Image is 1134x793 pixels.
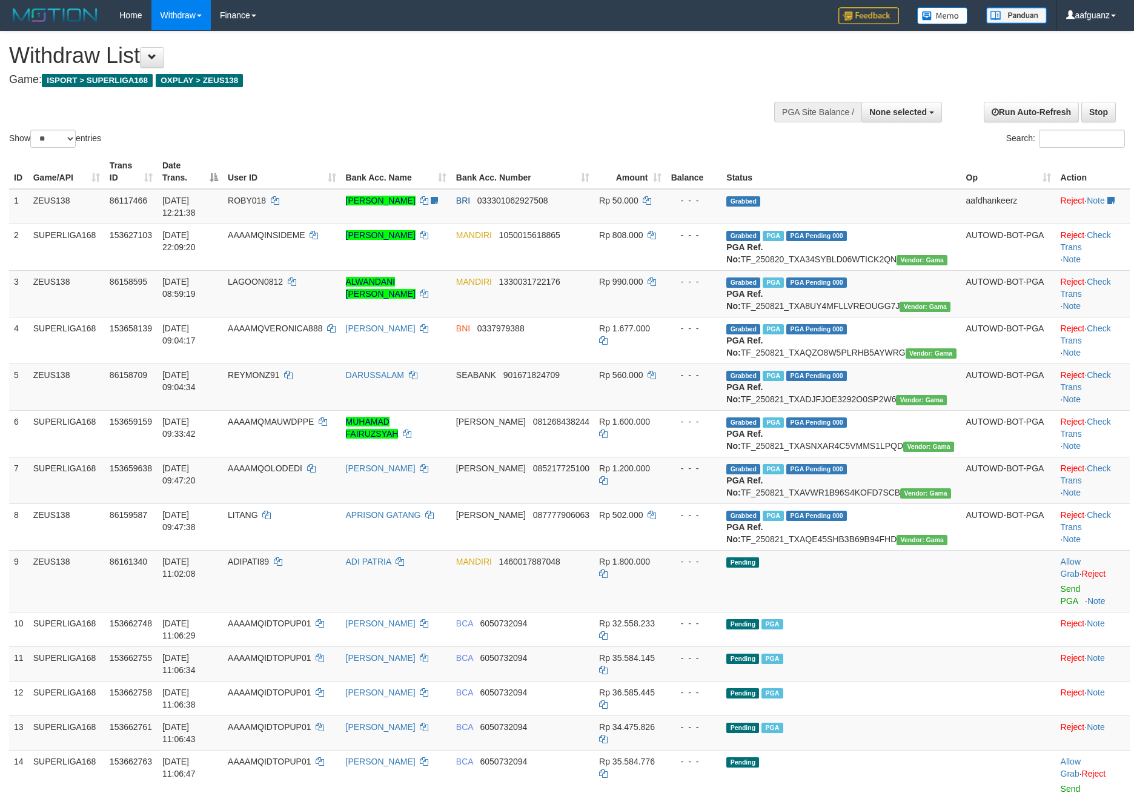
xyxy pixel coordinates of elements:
td: AUTOWD-BOT-PGA [961,503,1056,550]
span: 153662748 [110,619,152,628]
span: ADIPATI89 [228,557,269,566]
span: Grabbed [726,464,760,474]
span: Vendor URL: https://trx31.1velocity.biz [906,348,957,359]
span: [DATE] 11:06:34 [162,653,196,675]
td: ZEUS138 [28,503,105,550]
span: Pending [726,619,759,629]
span: Copy 087777906063 to clipboard [533,510,589,520]
span: Vendor URL: https://trx31.1velocity.biz [900,302,950,312]
a: Reject [1061,324,1085,333]
a: ADI PATRIA [346,557,391,566]
span: Marked by aafsengchandara [763,324,784,334]
span: [DATE] 11:06:29 [162,619,196,640]
a: [PERSON_NAME] [346,230,416,240]
span: AAAAMQIDTOPUP01 [228,688,311,697]
a: Reject [1061,722,1085,732]
a: [PERSON_NAME] [346,324,416,333]
span: Pending [726,757,759,768]
a: Note [1087,596,1106,606]
span: BCA [456,653,473,663]
span: [DATE] 08:59:19 [162,277,196,299]
td: ZEUS138 [28,189,105,224]
select: Showentries [30,130,76,148]
td: 12 [9,681,28,715]
a: Reject [1061,277,1085,287]
span: Rp 1.600.000 [599,417,650,426]
span: [DATE] 09:47:38 [162,510,196,532]
span: [DATE] 12:21:38 [162,196,196,217]
span: ROBY018 [228,196,266,205]
span: BCA [456,688,473,697]
span: Marked by aafnonsreyleab [763,464,784,474]
td: TF_250821_TXAQZO8W5PLRHB5AYWRG [721,317,961,363]
span: Copy 901671824709 to clipboard [503,370,560,380]
a: Note [1087,653,1105,663]
td: SUPERLIGA168 [28,410,105,457]
span: 153662763 [110,757,152,766]
span: [PERSON_NAME] [456,417,526,426]
span: MANDIRI [456,277,492,287]
div: - - - [671,369,717,381]
span: [DATE] 09:04:34 [162,370,196,392]
span: Marked by aafsolysreylen [763,511,784,521]
span: [DATE] 09:04:17 [162,324,196,345]
div: - - - [671,276,717,288]
td: AUTOWD-BOT-PGA [961,363,1056,410]
img: panduan.png [986,7,1047,24]
span: Rp 1.800.000 [599,557,650,566]
td: 13 [9,715,28,750]
span: PGA Pending [786,371,847,381]
span: BCA [456,757,473,766]
span: Rp 34.475.826 [599,722,655,732]
a: Reject [1061,230,1085,240]
span: [DATE] 11:06:43 [162,722,196,744]
td: SUPERLIGA168 [28,457,105,503]
span: Rp 808.000 [599,230,643,240]
td: ZEUS138 [28,363,105,410]
a: Reject [1061,619,1085,628]
div: - - - [671,721,717,733]
a: Note [1063,534,1081,544]
b: PGA Ref. No: [726,476,763,497]
span: 153662761 [110,722,152,732]
h1: Withdraw List [9,44,744,68]
td: 6 [9,410,28,457]
span: Rp 1.677.000 [599,324,650,333]
span: Pending [726,654,759,664]
span: Pending [726,688,759,698]
a: Reject [1061,463,1085,473]
span: Rp 50.000 [599,196,638,205]
span: Copy 1050015618865 to clipboard [499,230,560,240]
a: Check Trans [1061,370,1111,392]
a: Check Trans [1061,510,1111,532]
span: 153659638 [110,463,152,473]
span: AAAAMQIDTOPUP01 [228,722,311,732]
a: Allow Grab [1061,557,1081,579]
span: 86161340 [110,557,147,566]
span: Rp 32.558.233 [599,619,655,628]
span: [DATE] 09:33:42 [162,417,196,439]
a: Reject [1082,769,1106,778]
span: PGA Pending [786,417,847,428]
span: Copy 081268438244 to clipboard [533,417,589,426]
span: · [1061,557,1082,579]
span: 153662755 [110,653,152,663]
span: Grabbed [726,417,760,428]
span: Rp 502.000 [599,510,643,520]
a: [PERSON_NAME] [346,619,416,628]
span: REYMONZ91 [228,370,280,380]
a: DARUSSALAM [346,370,404,380]
td: TF_250821_TXA8UY4MFLLVREOUGG7J [721,270,961,317]
span: Grabbed [726,277,760,288]
td: aafdhankeerz [961,189,1056,224]
img: MOTION_logo.png [9,6,101,24]
span: Rp 35.584.145 [599,653,655,663]
span: 86158595 [110,277,147,287]
span: 153627103 [110,230,152,240]
span: Grabbed [726,324,760,334]
span: Marked by aafmaster [761,619,783,629]
td: SUPERLIGA168 [28,681,105,715]
span: MANDIRI [456,557,492,566]
input: Search: [1039,130,1125,148]
a: Reject [1061,370,1085,380]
